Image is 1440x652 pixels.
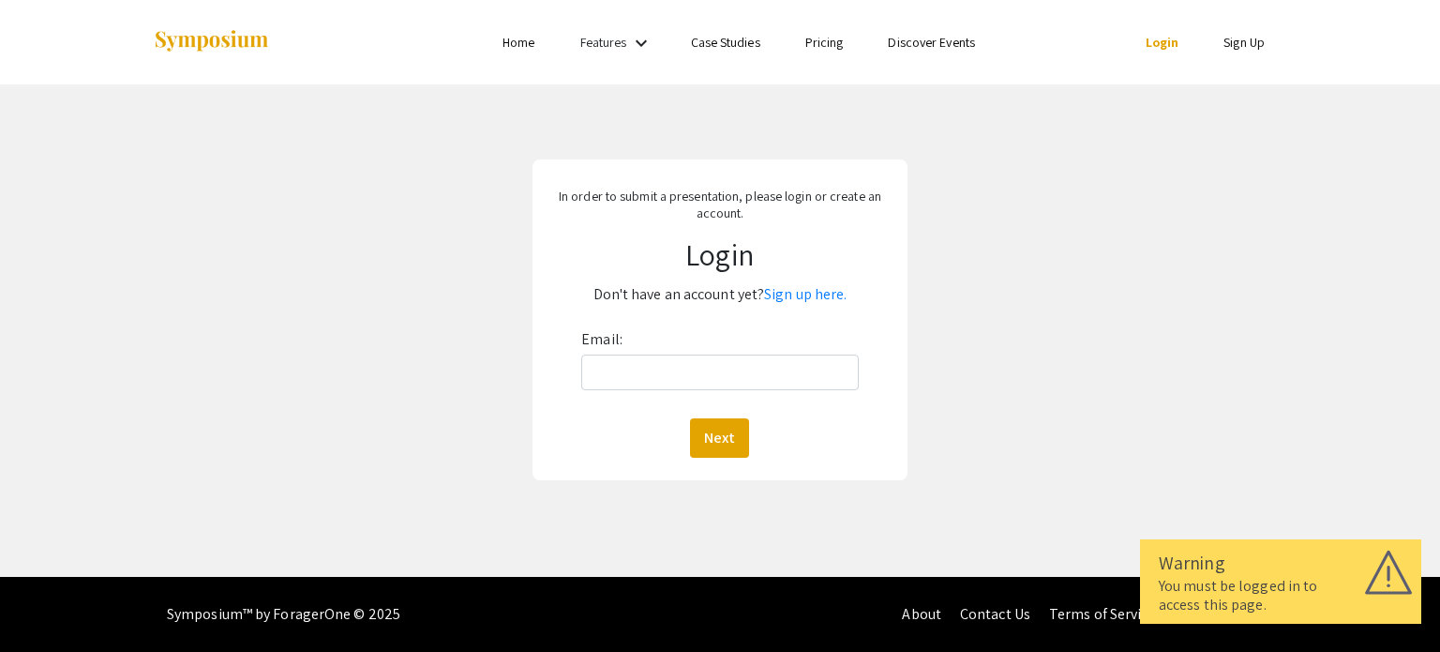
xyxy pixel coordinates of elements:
button: Next [690,418,749,458]
a: Terms of Service [1049,604,1156,624]
p: In order to submit a presentation, please login or create an account. [547,188,892,221]
a: Case Studies [691,34,760,51]
a: About [902,604,941,624]
mat-icon: Expand Features list [630,32,652,54]
p: Don't have an account yet? [547,280,892,310]
div: You must be logged in to access this page. [1159,577,1402,614]
a: Features [580,34,627,51]
a: Pricing [805,34,844,51]
a: Contact Us [960,604,1030,624]
a: Sign up here. [764,284,847,304]
a: Sign Up [1223,34,1265,51]
img: Symposium by ForagerOne [153,29,270,54]
a: Home [502,34,534,51]
h1: Login [547,236,892,272]
label: Email: [581,325,622,355]
div: Warning [1159,549,1402,577]
div: Symposium™ by ForagerOne © 2025 [167,577,400,652]
a: Login [1146,34,1179,51]
a: Discover Events [888,34,975,51]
